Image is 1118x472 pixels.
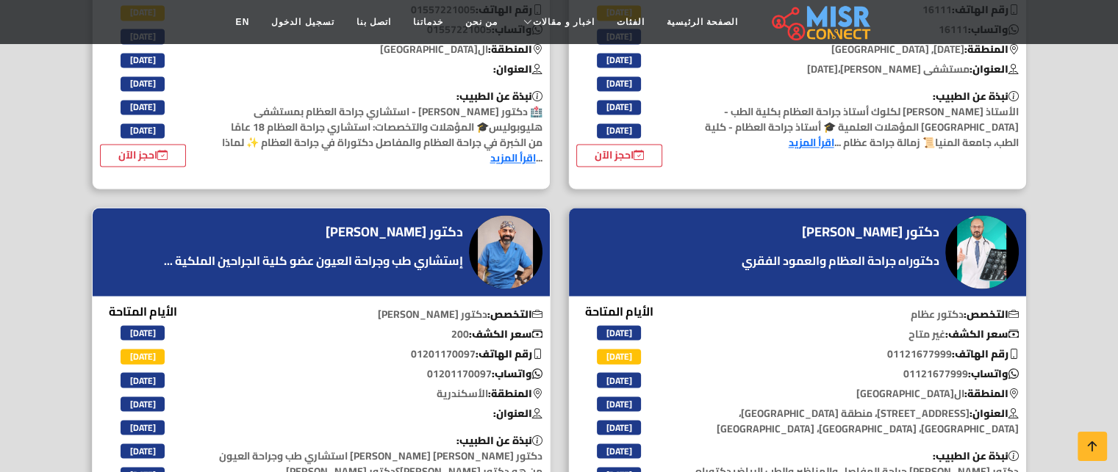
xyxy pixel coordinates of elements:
p: 01201170097 [211,346,550,361]
span: [DATE] [597,443,641,458]
span: [DATE] [597,100,641,115]
span: [DATE] [121,123,165,138]
a: اقرأ المزيد [789,133,834,152]
b: رقم الهاتف: [476,344,542,363]
b: المنطقة: [488,383,542,402]
span: [DATE] [121,325,165,340]
span: [DATE] [121,443,165,458]
p: 🏥 دكتور [PERSON_NAME] - استشاري جراحة العظام بمستشفى هليوبوليس🎓 المؤهلات والتخصصات: استشاري جراحة... [211,89,550,166]
a: اخبار و مقالات [509,8,606,36]
b: العنوان: [970,59,1019,79]
b: نبذة عن الطبيب: [456,430,542,449]
a: دكتوراه جراحة العظام والعمود الفقري [738,251,943,269]
p: [DATE], [GEOGRAPHIC_DATA] [687,42,1026,57]
span: [DATE] [597,76,641,91]
b: المنطقة: [488,40,542,59]
p: [STREET_ADDRESS]، منطقة [GEOGRAPHIC_DATA]، [GEOGRAPHIC_DATA]، [GEOGRAPHIC_DATA]، [GEOGRAPHIC_DATA] [687,405,1026,436]
b: نبذة عن الطبيب: [456,87,542,106]
img: main.misr_connect [772,4,870,40]
b: نبذة عن الطبيب: [933,446,1019,465]
b: المنطقة: [964,40,1019,59]
b: واتساب: [968,363,1019,382]
p: 01201170097 [211,366,550,381]
span: [DATE] [597,325,641,340]
a: إستشاري طب وجراحة العيون عضو كلية الجراحين الملكية ... [160,251,467,269]
p: 01121677999 [687,366,1026,381]
p: ال[GEOGRAPHIC_DATA] [211,42,550,57]
b: العنوان: [970,403,1019,422]
span: [DATE] [597,372,641,387]
a: EN [225,8,261,36]
p: الأستاذ [PERSON_NAME] لكلوك أستاذ جراحة العظام بكلية الطب - [GEOGRAPHIC_DATA] المؤهلات العلمية 🎓 ... [687,89,1026,150]
p: 200 [211,326,550,341]
span: [DATE] [121,396,165,411]
img: دكتور عبد الحميد خليف [469,215,542,288]
b: التخصص: [964,304,1019,323]
a: اقرأ المزيد [490,148,536,167]
b: رقم الهاتف: [952,344,1019,363]
a: احجز الآن [100,144,187,167]
a: اتصل بنا [345,8,402,36]
a: تسجيل الدخول [260,8,345,36]
p: 01121677999 [687,346,1026,361]
a: احجز الآن [576,144,663,167]
a: من نحن [454,8,509,36]
b: التخصص: [487,304,542,323]
b: المنطقة: [964,383,1019,402]
p: ال[GEOGRAPHIC_DATA] [687,385,1026,401]
span: [DATE] [597,53,641,68]
span: اخبار و مقالات [533,15,595,29]
p: دكتور عظام [687,306,1026,322]
p: مستشفى [PERSON_NAME]،[DATE] [687,62,1026,77]
p: الأسكندرية [211,385,550,401]
a: دكتور [PERSON_NAME] [802,221,943,243]
span: [DATE] [597,420,641,435]
span: [DATE] [121,420,165,435]
span: [DATE] [121,53,165,68]
span: [DATE] [597,396,641,411]
p: دكتور [PERSON_NAME] [211,306,550,322]
span: [DATE] [597,349,641,363]
a: خدماتنا [402,8,454,36]
span: [DATE] [121,349,165,363]
span: [DATE] [597,123,641,138]
h4: دكتور [PERSON_NAME] [802,224,939,240]
a: دكتور [PERSON_NAME] [326,221,467,243]
h4: دكتور [PERSON_NAME] [326,224,463,240]
span: [DATE] [121,372,165,387]
a: الصفحة الرئيسية [656,8,749,36]
a: الفئات [606,8,656,36]
b: نبذة عن الطبيب: [933,87,1019,106]
b: سعر الكشف: [945,324,1019,343]
img: دكتور وليد حرحش [945,215,1019,288]
p: غير متاح [687,326,1026,341]
span: [DATE] [121,76,165,91]
span: [DATE] [121,100,165,115]
b: العنوان: [493,403,542,422]
b: العنوان: [493,59,542,79]
b: واتساب: [492,363,542,382]
b: سعر الكشف: [469,324,542,343]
